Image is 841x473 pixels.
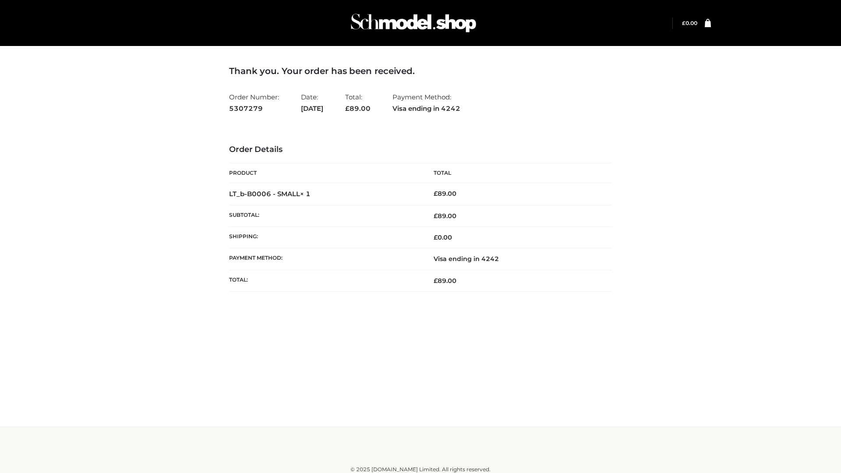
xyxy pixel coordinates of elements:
[420,163,612,183] th: Total
[434,212,438,220] span: £
[229,190,311,198] strong: LT_b-B0006 - SMALL
[345,89,371,116] li: Total:
[229,145,612,155] h3: Order Details
[434,277,438,285] span: £
[300,190,311,198] strong: × 1
[682,20,697,26] a: £0.00
[229,270,420,291] th: Total:
[229,248,420,270] th: Payment method:
[392,89,460,116] li: Payment Method:
[392,103,460,114] strong: Visa ending in 4242
[301,89,323,116] li: Date:
[229,205,420,226] th: Subtotal:
[420,248,612,270] td: Visa ending in 4242
[229,227,420,248] th: Shipping:
[345,104,350,113] span: £
[682,20,697,26] bdi: 0.00
[301,103,323,114] strong: [DATE]
[348,6,479,40] img: Schmodel Admin 964
[434,190,456,198] bdi: 89.00
[434,190,438,198] span: £
[229,103,279,114] strong: 5307279
[229,163,420,183] th: Product
[434,233,438,241] span: £
[229,89,279,116] li: Order Number:
[345,104,371,113] span: 89.00
[434,233,452,241] bdi: 0.00
[434,277,456,285] span: 89.00
[434,212,456,220] span: 89.00
[682,20,686,26] span: £
[229,66,612,76] h3: Thank you. Your order has been received.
